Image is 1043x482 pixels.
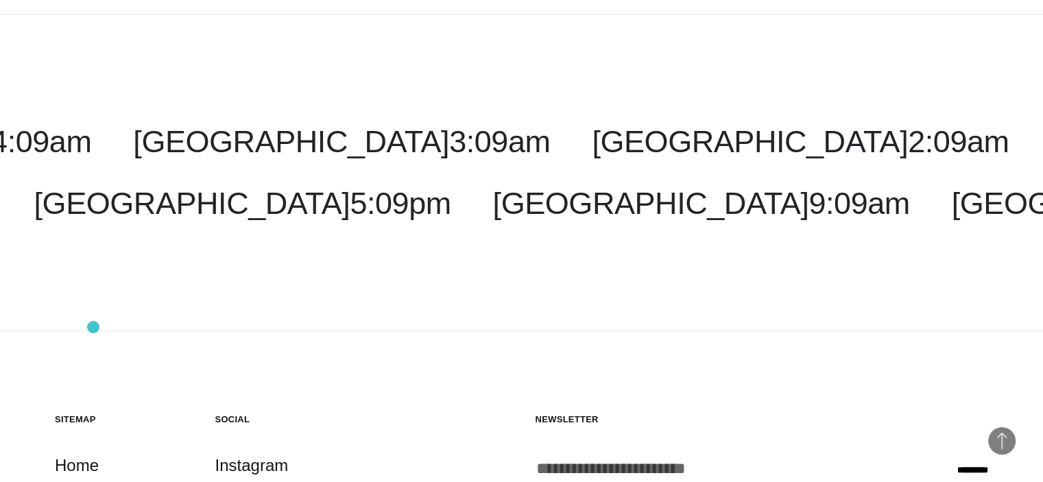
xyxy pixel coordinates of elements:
a: [GEOGRAPHIC_DATA]5:09pm [34,186,451,221]
a: [GEOGRAPHIC_DATA]2:09am [592,124,1009,159]
h5: Social [215,413,348,425]
a: [GEOGRAPHIC_DATA]9:09am [493,186,910,221]
h5: Sitemap [55,413,188,425]
span: 9:09am [808,186,909,221]
a: Home [55,453,99,479]
span: 3:09am [449,124,550,159]
a: [GEOGRAPHIC_DATA]3:09am [133,124,550,159]
h5: Newsletter [536,413,989,425]
span: 2:09am [908,124,1009,159]
span: 5:09pm [350,186,451,221]
button: Back to Top [988,427,1016,455]
a: Instagram [215,453,289,479]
